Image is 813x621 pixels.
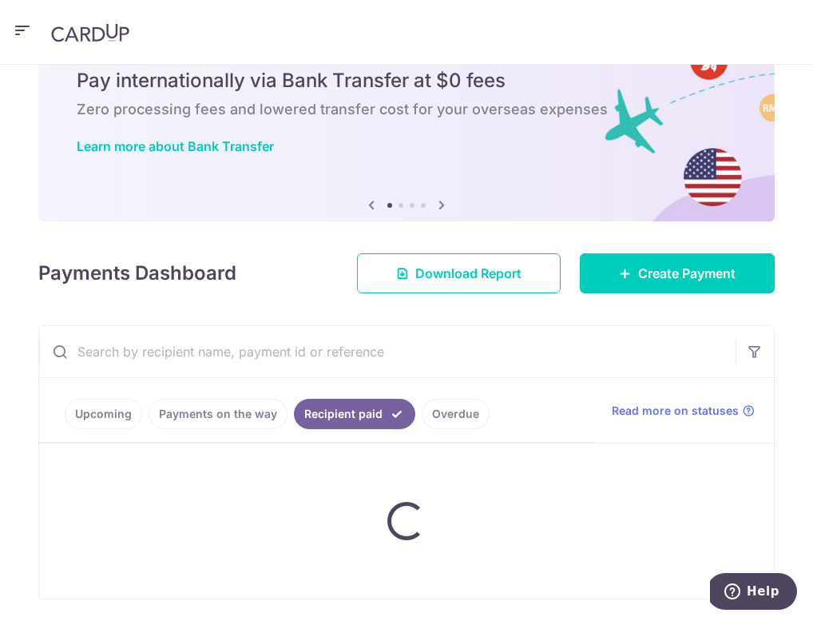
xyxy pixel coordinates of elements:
[77,68,736,94] h5: Pay internationally via Bank Transfer at $0 fees
[710,573,797,613] iframe: Opens a widget where you can find more information
[51,23,129,42] img: CardUp
[612,403,755,419] a: Read more on statuses
[38,259,236,288] h4: Payments Dashboard
[77,138,274,154] a: Learn more about Bank Transfer
[77,100,736,119] h6: Zero processing fees and lowered transfer cost for your overseas expenses
[415,264,522,283] span: Download Report
[612,403,739,419] span: Read more on statuses
[294,399,415,429] a: Recipient paid
[357,253,561,293] a: Download Report
[580,253,775,293] a: Create Payment
[39,326,736,377] input: Search by recipient name, payment id or reference
[638,264,736,283] span: Create Payment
